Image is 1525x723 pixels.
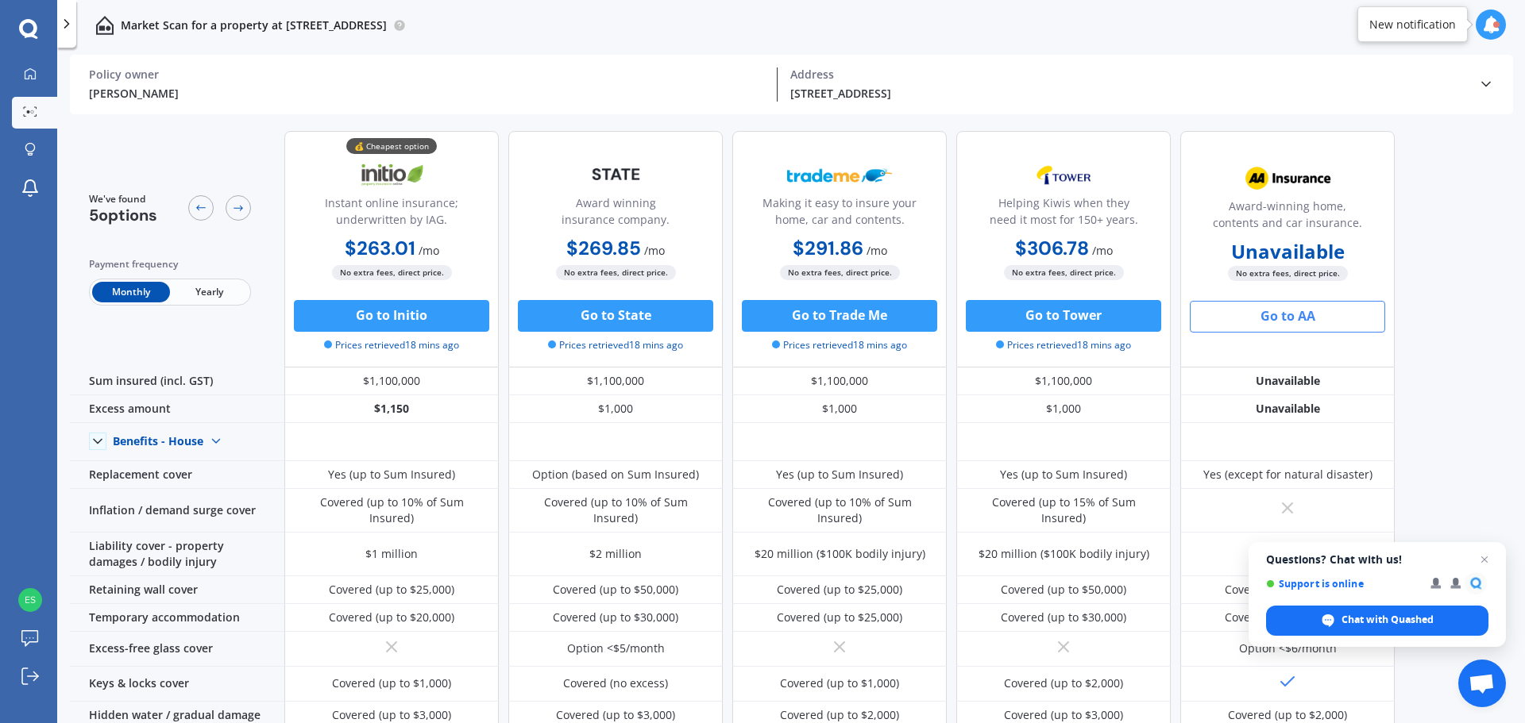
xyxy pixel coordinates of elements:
span: No extra fees, direct price. [332,265,452,280]
div: Covered (up to 15% of Sum Insured) [968,494,1159,526]
div: Yes (up to Sum Insured) [776,467,903,483]
div: Keys & locks cover [70,667,284,702]
div: Temporary accommodation [70,604,284,632]
div: Covered (up to 10% of Sum Insured) [520,494,711,526]
div: Excess amount [70,395,284,423]
img: State-text-1.webp [563,156,668,193]
div: Option (based on Sum Insured) [532,467,699,483]
div: Liability cover - property damages / bodily injury [70,533,284,576]
div: Unavailable [1180,395,1395,423]
div: Covered (up to $30,000) [1001,610,1126,625]
div: $1,000 [956,395,1171,423]
div: Replacement cover [70,461,284,489]
div: Yes (up to Sum Insured) [1000,467,1127,483]
div: $1,000 [508,395,723,423]
div: Covered (up to $3,000) [332,707,451,723]
span: / mo [644,243,665,258]
div: Award-winning home, contents and car insurance. [1194,198,1381,237]
img: Tower.webp [1011,156,1116,195]
div: Covered (up to 10% of Sum Insured) [296,494,487,526]
div: $1 million [365,546,418,562]
div: $1,100,000 [956,367,1171,395]
span: Prices retrieved 18 mins ago [772,338,907,352]
div: Covered (up to $25,000) [329,582,454,598]
div: Covered (up to $20,000) [1225,610,1350,625]
div: Yes (except for natural disaster) [1203,467,1372,483]
span: / mo [1092,243,1113,258]
span: / mo [867,243,887,258]
div: Unavailable [1180,367,1395,395]
div: $1,100,000 [284,367,499,395]
div: Covered (up to $20,000) [329,610,454,625]
span: Prices retrieved 18 mins ago [996,338,1131,352]
div: Award winning insurance company. [522,194,709,234]
button: Go to State [518,300,713,332]
div: Covered (up to $1,000) [780,675,899,691]
div: Policy owner [89,67,764,82]
b: $263.01 [345,236,415,260]
button: Go to Initio [294,300,489,332]
div: [PERSON_NAME] [89,85,764,102]
div: Covered (up to 10% of Sum Insured) [744,494,935,526]
div: Covered (up to $50,000) [1225,582,1350,598]
span: Prices retrieved 18 mins ago [548,338,683,352]
span: Monthly [92,282,170,302]
div: $2 million [589,546,642,562]
div: Option <$6/month [1239,640,1337,656]
span: 5 options [89,205,157,225]
div: Instant online insurance; underwritten by IAG. [298,194,485,234]
div: Covered (up to $25,000) [777,582,902,598]
div: Covered (up to $30,000) [553,610,678,625]
div: Covered (up to $2,000) [1228,707,1347,723]
div: Helping Kiwis when they need it most for 150+ years. [970,194,1157,234]
div: Payment frequency [89,256,251,272]
span: Yearly [170,282,248,302]
div: Retaining wall cover [70,576,284,604]
div: Making it easy to insure your home, car and contents. [746,194,933,234]
b: Unavailable [1231,244,1345,260]
b: $306.78 [1015,236,1089,260]
span: No extra fees, direct price. [1004,265,1124,280]
span: Support is online [1266,578,1419,590]
div: Covered (up to $50,000) [1001,582,1126,598]
div: $20 million ($100K bodily injury) [979,546,1149,562]
p: Market Scan for a property at [STREET_ADDRESS] [121,17,387,33]
div: Covered (up to $2,000) [1004,675,1123,691]
div: Inflation / demand surge cover [70,489,284,533]
div: Option <$5/month [567,640,665,656]
div: 💰 Cheapest option [346,138,437,154]
img: Trademe.webp [787,156,892,195]
div: Covered (no excess) [563,675,668,691]
span: No extra fees, direct price. [556,265,676,280]
button: Go to Tower [966,300,1161,332]
button: Go to AA [1190,301,1385,333]
button: Go to Trade Me [742,300,937,332]
span: No extra fees, direct price. [1228,266,1348,281]
div: Covered (up to $50,000) [553,582,678,598]
span: Questions? Chat with us! [1266,553,1488,566]
img: home-and-contents.b802091223b8502ef2dd.svg [95,16,114,35]
span: / mo [419,243,439,258]
div: Sum insured (incl. GST) [70,367,284,395]
img: 24e653bb3dd8a93cfbc38fc42715f2c1 [18,588,42,612]
div: $1,100,000 [732,367,947,395]
div: Yes (up to Sum Insured) [328,467,455,483]
div: Address [790,67,1465,82]
b: $291.86 [793,236,863,260]
span: Chat with Quashed [1342,613,1434,627]
div: Covered (up to $3,000) [1004,707,1123,723]
span: Chat with Quashed [1266,606,1488,636]
div: Covered (up to $25,000) [777,610,902,625]
div: Excess-free glass cover [70,632,284,667]
img: AA.webp [1235,159,1340,198]
img: Initio.webp [339,156,444,195]
span: No extra fees, direct price. [780,265,900,280]
span: Prices retrieved 18 mins ago [324,338,459,352]
div: $1,150 [284,395,499,423]
div: [STREET_ADDRESS] [790,85,1465,102]
div: $1,000 [732,395,947,423]
div: Covered (up to $3,000) [556,707,675,723]
img: Benefit content down [203,429,229,454]
div: Covered (up to $2,000) [780,707,899,723]
div: $20 million ($100K bodily injury) [755,546,925,562]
